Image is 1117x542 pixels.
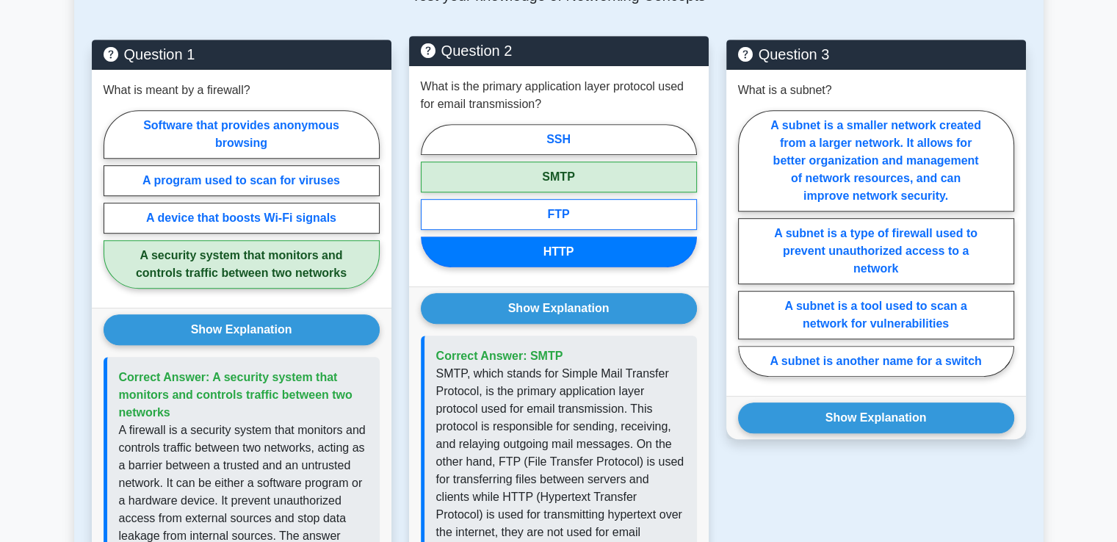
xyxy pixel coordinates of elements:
label: A subnet is a tool used to scan a network for vulnerabilities [738,291,1014,339]
label: A subnet is a type of firewall used to prevent unauthorized access to a network [738,218,1014,284]
label: FTP [421,199,697,230]
label: Software that provides anonymous browsing [104,110,380,159]
button: Show Explanation [421,293,697,324]
span: Correct Answer: A security system that monitors and controls traffic between two networks [119,371,353,419]
p: What is meant by a firewall? [104,82,250,99]
button: Show Explanation [104,314,380,345]
span: Correct Answer: SMTP [436,350,563,362]
label: SMTP [421,162,697,192]
p: What is a subnet? [738,82,832,99]
label: A security system that monitors and controls traffic between two networks [104,240,380,289]
button: Show Explanation [738,402,1014,433]
h5: Question 3 [738,46,1014,63]
label: SSH [421,124,697,155]
label: A program used to scan for viruses [104,165,380,196]
label: A subnet is a smaller network created from a larger network. It allows for better organization an... [738,110,1014,212]
label: A device that boosts Wi-Fi signals [104,203,380,234]
label: A subnet is another name for a switch [738,346,1014,377]
h5: Question 2 [421,42,697,59]
label: HTTP [421,236,697,267]
h5: Question 1 [104,46,380,63]
p: What is the primary application layer protocol used for email transmission? [421,78,697,113]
